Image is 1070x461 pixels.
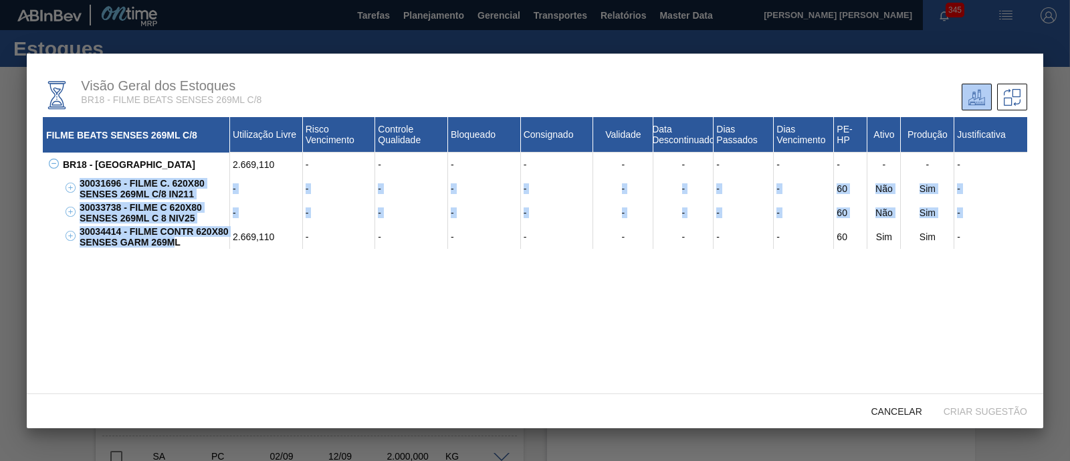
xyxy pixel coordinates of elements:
[901,201,954,225] div: Sim
[230,177,303,201] div: -
[714,177,774,201] div: -
[867,201,901,225] div: Não
[593,201,653,225] div: -
[867,153,901,177] div: -
[653,201,714,225] div: -
[593,117,653,153] div: Validade
[714,117,774,153] div: Dias Passados
[933,406,1038,417] span: Criar sugestão
[230,201,303,225] div: -
[834,201,867,225] div: 60
[448,225,521,249] div: -
[774,117,834,153] div: Dias Vencimento
[593,153,653,177] div: -
[714,153,774,177] div: -
[653,153,714,177] div: -
[653,177,714,201] div: -
[375,225,448,249] div: -
[714,201,774,225] div: -
[521,177,594,201] div: -
[375,117,448,153] div: Controle Qualidade
[521,153,594,177] div: -
[81,94,261,105] span: BR18 - FILME BEATS SENSES 269ML C/8
[834,117,867,153] div: PE-HP
[448,177,521,201] div: -
[230,117,303,153] div: Utilização Livre
[593,225,653,249] div: -
[933,399,1038,423] button: Criar sugestão
[521,117,594,153] div: Consignado
[303,225,376,249] div: -
[954,177,1027,201] div: -
[834,225,867,249] div: 60
[834,153,867,177] div: -
[43,117,230,153] div: FILME BEATS SENSES 269ML C/8
[60,153,230,177] div: BR18 - [GEOGRAPHIC_DATA]
[901,225,954,249] div: Sim
[593,177,653,201] div: -
[448,201,521,225] div: -
[954,225,1027,249] div: -
[714,225,774,249] div: -
[521,225,594,249] div: -
[521,201,594,225] div: -
[76,225,230,249] div: 30034414 - FILME CONTR 620X80 SENSES GARM 269ML
[375,177,448,201] div: -
[861,406,933,417] span: Cancelar
[901,177,954,201] div: Sim
[81,78,235,93] span: Visão Geral dos Estoques
[375,201,448,225] div: -
[653,117,714,153] div: Data Descontinuado
[901,117,954,153] div: Produção
[954,117,1027,153] div: Justificativa
[303,201,376,225] div: -
[867,117,901,153] div: Ativo
[774,201,834,225] div: -
[303,177,376,201] div: -
[303,153,376,177] div: -
[867,225,901,249] div: Sim
[303,117,376,153] div: Risco Vencimento
[962,84,992,110] div: Unidade Atual/ Unidades
[76,201,230,225] div: 30033738 - FILME C 620X80 SENSES 269ML C 8 NIV25
[867,177,901,201] div: Não
[954,201,1027,225] div: -
[230,153,303,177] div: 2.669,110
[861,399,933,423] button: Cancelar
[448,117,521,153] div: Bloqueado
[901,153,954,177] div: -
[834,177,867,201] div: 60
[448,153,521,177] div: -
[774,225,834,249] div: -
[774,153,834,177] div: -
[375,153,448,177] div: -
[954,153,1027,177] div: -
[76,177,230,201] div: 30031696 - FILME C. 620X80 SENSES 269ML C/8 IN211
[653,225,714,249] div: -
[230,225,303,249] div: 2.669,110
[774,177,834,201] div: -
[997,84,1027,110] div: Sugestões de Trasferência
